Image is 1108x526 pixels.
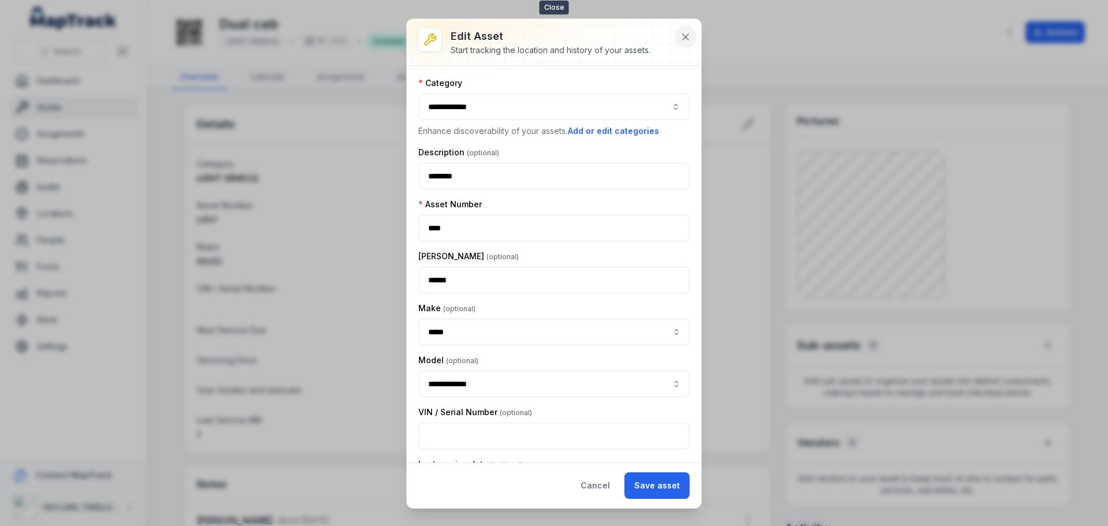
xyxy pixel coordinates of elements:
button: Cancel [571,472,620,499]
label: Category [418,77,462,89]
label: Make [418,303,476,314]
label: Model [418,355,478,366]
label: [PERSON_NAME] [418,251,519,262]
label: Last service date [418,458,523,470]
h3: Edit asset [451,28,650,44]
button: Save asset [624,472,690,499]
span: Close [540,1,569,14]
button: Add or edit categories [567,125,660,137]
div: Start tracking the location and history of your assets. [451,44,650,56]
label: Asset Number [418,199,482,210]
input: asset-edit:cf[ae4a1d51-2979-4ccc-9d38-fb2d725ddeb7]-label [418,319,690,345]
label: VIN / Serial Number [418,406,532,418]
input: asset-edit:cf[6164d2bb-9879-46d4-bac2-97037c0c819c]-label [418,371,690,397]
label: Description [418,147,499,158]
p: Enhance discoverability of your assets. [418,125,690,137]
